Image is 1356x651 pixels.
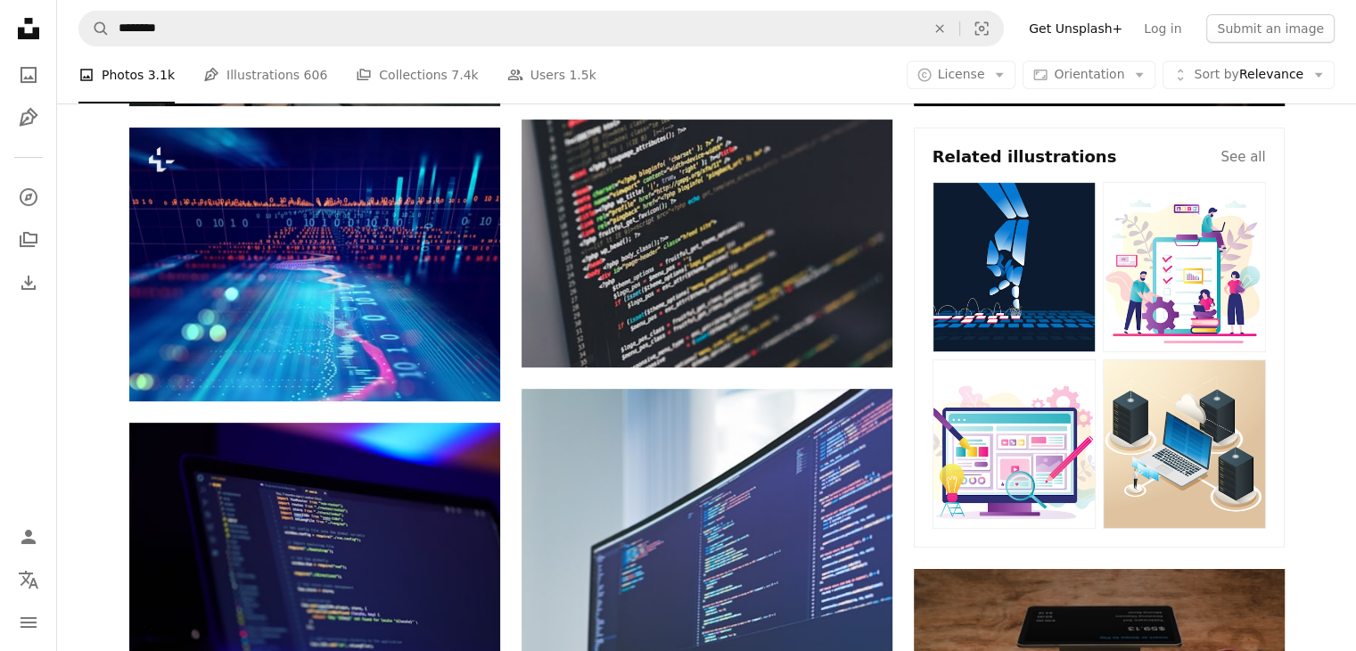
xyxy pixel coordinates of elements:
[304,65,328,85] span: 606
[933,182,1096,352] img: premium_vector-1711987765737-f8978e4c3cb5
[203,46,327,103] a: Illustrations 606
[1220,146,1265,168] a: See all
[907,61,1016,89] button: License
[1054,67,1124,81] span: Orientation
[938,67,985,81] span: License
[1103,182,1266,352] img: premium_vector-1682311160662-ebc15dde8ca0
[1023,61,1155,89] button: Orientation
[933,146,1117,168] h4: Related illustrations
[11,265,46,301] a: Download History
[1194,66,1303,84] span: Relevance
[129,256,500,272] a: digital code number abstract background, represent coding technology and programming languages.
[11,519,46,555] a: Log in / Sign up
[451,65,478,85] span: 7.4k
[129,128,500,401] img: digital code number abstract background, represent coding technology and programming languages.
[960,12,1003,45] button: Visual search
[11,11,46,50] a: Home — Unsplash
[1206,14,1335,43] button: Submit an image
[522,612,892,628] a: a computer monitor sitting on top of a wooden desk
[129,538,500,554] a: black flat screen computer monitor
[79,12,110,45] button: Search Unsplash
[11,605,46,640] button: Menu
[522,119,892,367] img: monitor showing Java programming
[11,100,46,136] a: Illustrations
[11,57,46,93] a: Photos
[1163,61,1335,89] button: Sort byRelevance
[507,46,596,103] a: Users 1.5k
[933,359,1096,530] img: premium_vector-1682310597209-306e3bc6c873
[11,179,46,215] a: Explore
[11,562,46,597] button: Language
[11,222,46,258] a: Collections
[569,65,596,85] span: 1.5k
[78,11,1004,46] form: Find visuals sitewide
[1103,359,1266,530] img: premium_vector-1682309080127-19d3a6214a17
[1018,14,1133,43] a: Get Unsplash+
[356,46,478,103] a: Collections 7.4k
[920,12,959,45] button: Clear
[1194,67,1238,81] span: Sort by
[1133,14,1192,43] a: Log in
[522,235,892,251] a: monitor showing Java programming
